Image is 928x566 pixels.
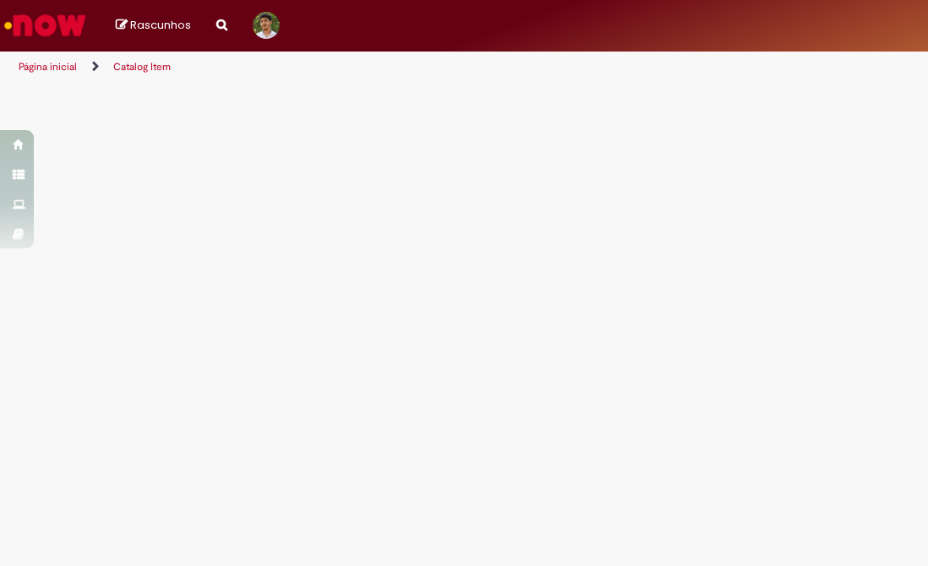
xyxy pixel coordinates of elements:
[19,60,77,73] a: Página inicial
[2,8,89,42] img: ServiceNow
[130,17,191,33] span: Rascunhos
[13,52,528,83] ul: Trilhas de página
[116,17,191,33] a: No momento, sua lista de rascunhos tem 0 Itens
[113,60,171,73] a: Catalog Item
